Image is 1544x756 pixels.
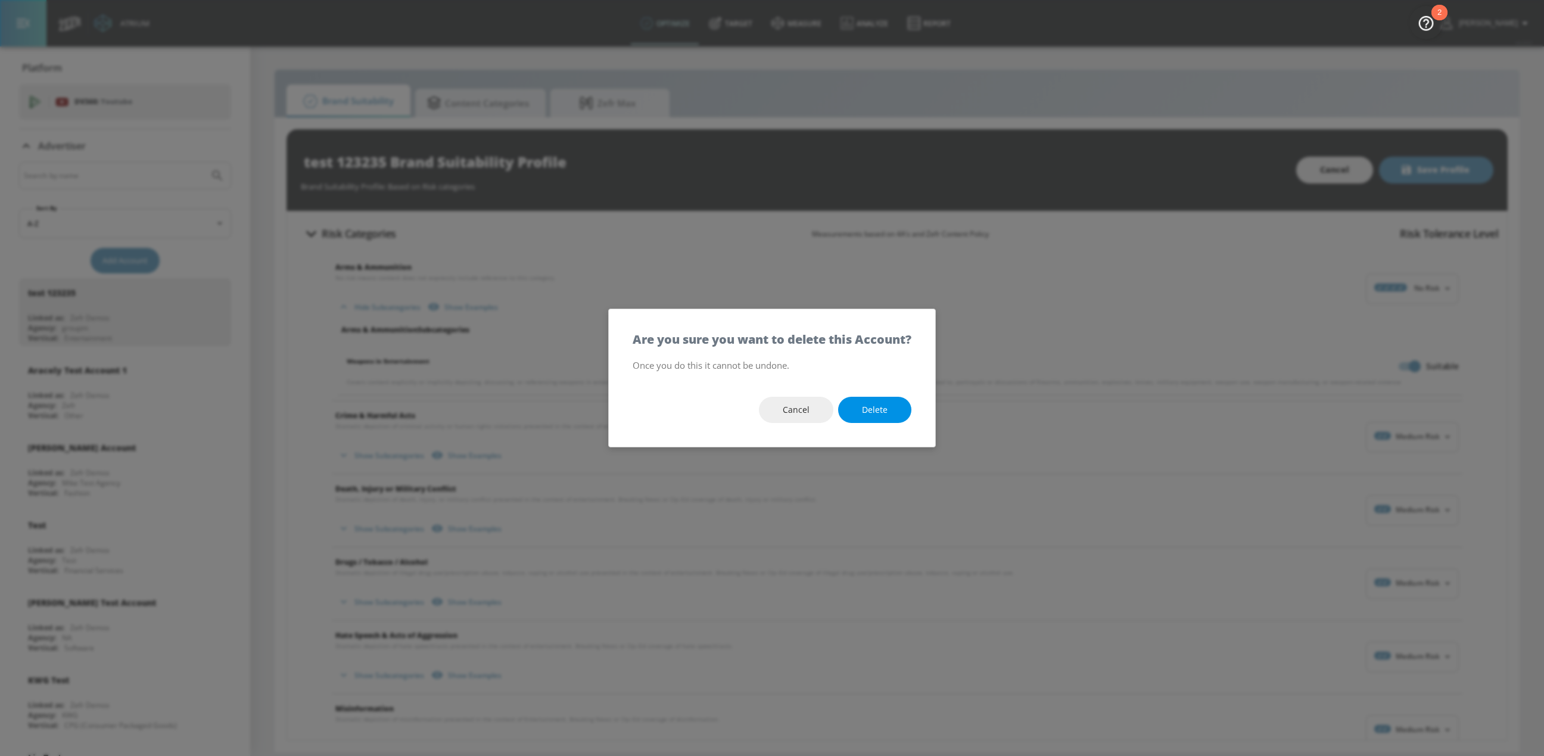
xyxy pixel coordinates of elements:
[862,403,888,418] span: Delete
[1409,6,1443,39] button: Open Resource Center, 2 new notifications
[838,397,911,424] button: Delete
[633,333,911,346] h5: Are you sure you want to delete this Account?
[633,357,911,373] p: Once you do this it cannot be undone.
[783,403,810,418] span: Cancel
[1437,13,1442,28] div: 2
[759,397,833,424] button: Cancel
